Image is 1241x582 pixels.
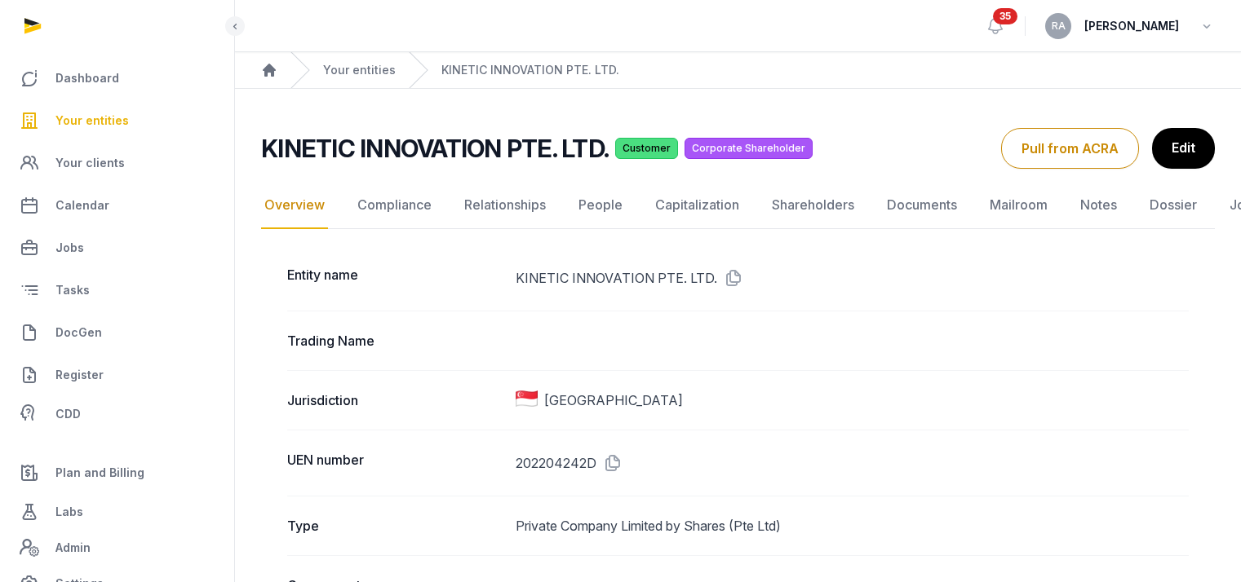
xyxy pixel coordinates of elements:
[261,182,1215,229] nav: Tabs
[55,463,144,483] span: Plan and Billing
[354,182,435,229] a: Compliance
[461,182,549,229] a: Relationships
[13,398,221,430] a: CDD
[55,404,81,424] span: CDD
[55,68,119,88] span: Dashboard
[1084,16,1179,36] span: [PERSON_NAME]
[55,538,91,558] span: Admin
[1077,182,1120,229] a: Notes
[884,182,960,229] a: Documents
[13,228,221,267] a: Jobs
[1045,13,1071,39] button: RA
[55,502,83,522] span: Labs
[13,59,221,98] a: Dashboard
[544,390,683,410] span: [GEOGRAPHIC_DATA]
[615,138,678,159] span: Customer
[1052,21,1066,31] span: RA
[13,492,221,531] a: Labs
[13,101,221,140] a: Your entities
[55,280,90,300] span: Tasks
[287,450,503,476] dt: UEN number
[1146,182,1200,229] a: Dossier
[55,196,109,215] span: Calendar
[986,182,1051,229] a: Mailroom
[13,143,221,183] a: Your clients
[516,265,1189,291] dd: KINETIC INNOVATION PTE. LTD.
[261,182,328,229] a: Overview
[13,355,221,395] a: Register
[323,62,396,78] a: Your entities
[575,182,626,229] a: People
[55,365,104,385] span: Register
[55,323,102,342] span: DocGen
[287,331,503,351] dt: Trading Name
[13,531,221,564] a: Admin
[235,52,1241,89] nav: Breadcrumb
[55,111,129,130] span: Your entities
[287,516,503,536] dt: Type
[13,453,221,492] a: Plan and Billing
[441,62,619,78] a: KINETIC INNOVATION PTE. LTD.
[55,153,125,173] span: Your clients
[993,8,1017,24] span: 35
[261,134,609,163] h2: KINETIC INNOVATION PTE. LTD.
[685,138,813,159] span: Corporate Shareholder
[55,238,84,258] span: Jobs
[516,516,1189,536] dd: Private Company Limited by Shares (Pte Ltd)
[516,450,1189,476] dd: 202204242D
[1152,128,1215,169] a: Edit
[1001,128,1139,169] button: Pull from ACRA
[769,182,858,229] a: Shareholders
[287,265,503,291] dt: Entity name
[13,186,221,225] a: Calendar
[13,313,221,352] a: DocGen
[287,390,503,410] dt: Jurisdiction
[13,271,221,310] a: Tasks
[652,182,742,229] a: Capitalization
